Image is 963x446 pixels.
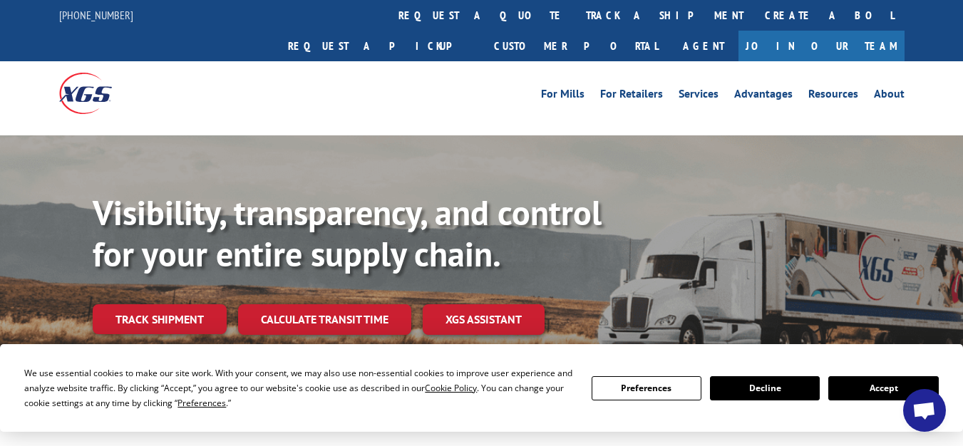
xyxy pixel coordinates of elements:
a: Services [679,88,719,104]
a: XGS ASSISTANT [423,304,545,335]
button: Decline [710,376,820,400]
div: We use essential cookies to make our site work. With your consent, we may also use non-essential ... [24,365,574,410]
a: Advantages [734,88,793,104]
a: For Mills [541,88,585,104]
a: Agent [669,31,738,61]
a: Request a pickup [277,31,483,61]
a: Track shipment [93,304,227,334]
a: Customer Portal [483,31,669,61]
span: Cookie Policy [425,382,477,394]
a: About [874,88,905,104]
a: [PHONE_NUMBER] [59,8,133,22]
div: Open chat [903,389,946,432]
button: Accept [828,376,938,400]
span: Preferences [177,397,226,409]
a: Resources [808,88,858,104]
a: For Retailers [600,88,663,104]
b: Visibility, transparency, and control for your entire supply chain. [93,190,602,276]
a: Join Our Team [738,31,905,61]
button: Preferences [592,376,701,400]
a: Calculate transit time [238,304,411,335]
